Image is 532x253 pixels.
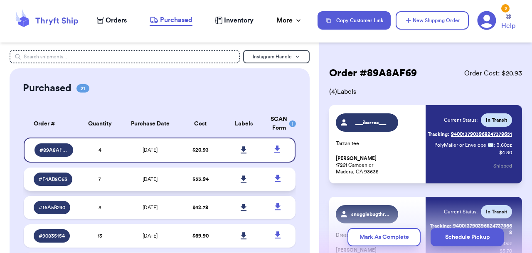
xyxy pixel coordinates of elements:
[39,204,65,211] span: # 16A5B240
[276,15,303,25] div: More
[143,205,158,210] span: [DATE]
[501,14,515,31] a: Help
[10,50,240,63] input: Search shipments...
[427,219,512,239] a: Tracking:9400137903968247378668
[121,110,178,138] th: Purchase Date
[318,11,391,30] button: Copy Customer Link
[347,228,421,246] button: Mark As Complete
[192,148,209,153] span: $ 20.93
[78,110,122,138] th: Quantity
[493,157,512,175] button: Shipped
[336,140,421,147] p: Tarzan tee
[179,110,222,138] th: Cost
[97,15,127,25] a: Orders
[351,119,391,126] span: ___ibarraa___
[39,147,68,153] span: # 89A8AF69
[192,177,209,182] span: $ 53.94
[477,11,496,30] a: 3
[143,233,158,238] span: [DATE]
[98,233,102,238] span: 13
[150,15,192,26] a: Purchased
[23,82,71,95] h2: Purchased
[39,233,65,239] span: # 90835154
[336,155,377,162] span: [PERSON_NAME]
[106,15,127,25] span: Orders
[431,228,504,246] button: Schedule Pickup
[224,15,254,25] span: Inventory
[24,110,78,138] th: Order #
[444,208,478,215] span: Current Status:
[253,54,292,59] span: Instagram Handle
[192,233,209,238] span: $ 69.90
[143,177,158,182] span: [DATE]
[99,205,101,210] span: 8
[271,115,286,133] div: SCAN Form
[76,84,89,93] span: 21
[396,11,469,30] button: New Shipping Order
[501,21,515,31] span: Help
[329,67,417,80] h2: Order # 89A8AF69
[428,131,449,138] span: Tracking:
[99,177,101,182] span: 7
[215,15,254,25] a: Inventory
[160,15,192,25] span: Purchased
[486,208,507,215] span: In Transit
[497,142,512,148] span: 3.60 oz
[501,4,510,13] div: 3
[444,117,478,123] span: Current Status:
[486,117,507,123] span: In Transit
[222,110,266,138] th: Labels
[143,148,158,153] span: [DATE]
[464,68,522,78] span: Order Cost: $ 20.93
[351,211,391,218] span: snugglebugthriftco
[243,50,310,63] button: Instagram Handle
[336,155,421,175] p: 17261 Camden dr Madera, CA 93638
[99,148,101,153] span: 4
[428,128,512,141] a: Tracking:9400137903968247378651
[39,176,67,183] span: # F4AB8C63
[494,142,495,148] span: :
[434,143,494,148] span: PolyMailer or Envelope ✉️
[329,87,522,97] span: ( 4 ) Labels
[499,149,512,156] p: $ 4.80
[192,205,208,210] span: $ 42.78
